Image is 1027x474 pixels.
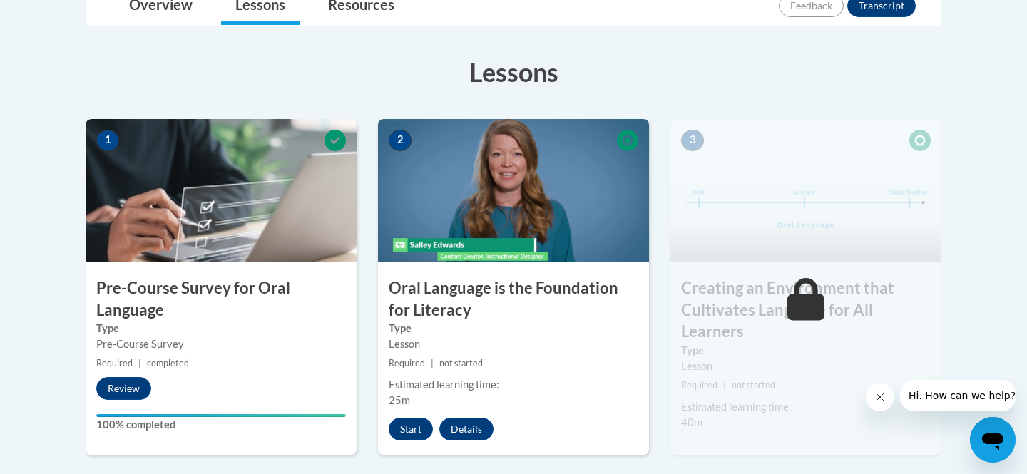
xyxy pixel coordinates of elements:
iframe: Message from company [900,380,1016,411]
iframe: Close message [866,383,894,411]
div: Your progress [96,414,346,417]
h3: Creating an Environment that Cultivates Language for All Learners [670,277,941,343]
div: Pre-Course Survey [96,336,346,352]
div: Lesson [681,359,931,374]
button: Details [439,418,494,440]
span: | [138,358,141,369]
span: 2 [389,130,412,151]
div: Lesson [389,336,638,352]
button: Review [96,377,151,400]
img: Course Image [378,119,649,262]
span: | [723,380,726,391]
span: not started [732,380,775,391]
span: Required [389,358,425,369]
span: 3 [681,130,704,151]
label: 100% completed [96,417,346,433]
h3: Oral Language is the Foundation for Literacy [378,277,649,321]
span: 25m [389,394,410,406]
label: Type [96,321,346,336]
div: Estimated learning time: [681,399,931,415]
button: Start [389,418,433,440]
img: Course Image [670,119,941,262]
label: Type [681,343,931,359]
span: 1 [96,130,119,151]
img: Course Image [86,119,357,262]
span: Required [96,358,133,369]
h3: Lessons [86,54,941,90]
label: Type [389,321,638,336]
iframe: Button to launch messaging window [970,417,1016,463]
span: not started [439,358,483,369]
span: | [431,358,434,369]
span: Required [681,380,717,391]
span: 40m [681,416,702,428]
h3: Pre-Course Survey for Oral Language [86,277,357,321]
div: Estimated learning time: [389,377,638,393]
span: completed [147,358,189,369]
